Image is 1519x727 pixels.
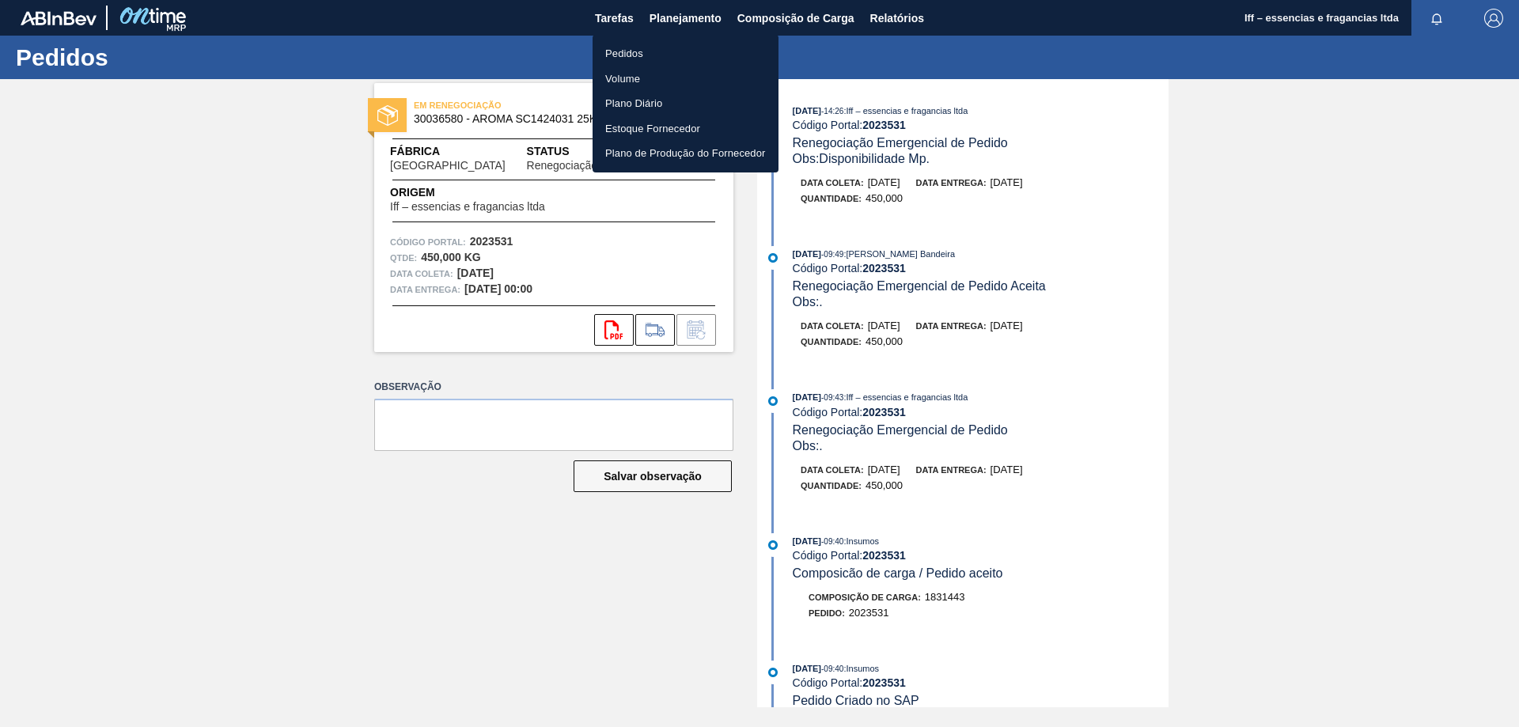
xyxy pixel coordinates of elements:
a: Estoque Fornecedor [593,116,778,142]
a: Volume [593,66,778,92]
a: Pedidos [593,41,778,66]
a: Plano de Produção do Fornecedor [593,141,778,166]
a: Plano Diário [593,91,778,116]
